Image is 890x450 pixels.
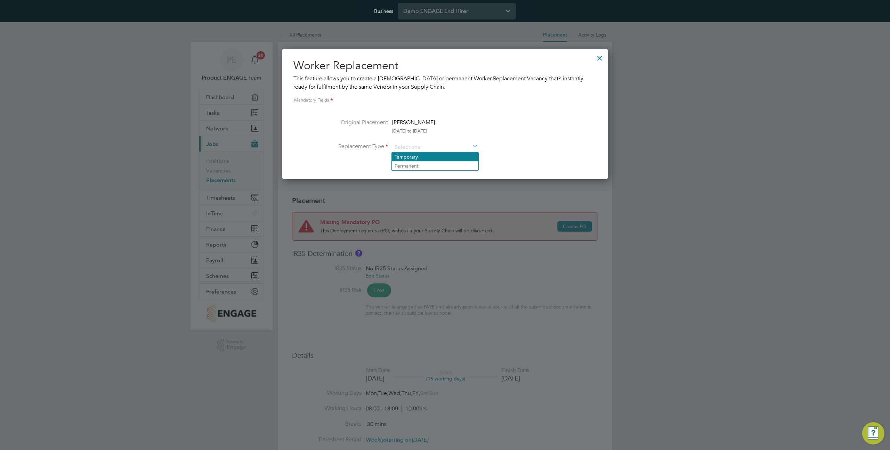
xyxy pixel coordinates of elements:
li: Temporary [392,152,478,161]
h2: Worker Replacement [293,58,597,73]
span: [DATE] to [DATE] [392,128,427,134]
button: Engage Resource Center [862,422,884,444]
li: Permanent [392,161,478,170]
input: Select one [392,142,478,153]
label: Original Placement [318,118,388,134]
div: This feature allows you to create a [DEMOGRAPHIC_DATA] or permanent Worker Replacement Vacancy th... [293,74,597,91]
div: Mandatory Fields [293,97,597,104]
label: Replacement Type [318,142,388,151]
span: [PERSON_NAME] [392,119,435,126]
label: Business [374,8,393,14]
